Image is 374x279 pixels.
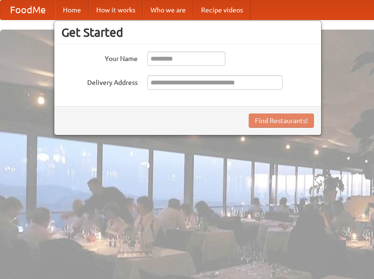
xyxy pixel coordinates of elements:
[143,0,193,20] a: Who we are
[0,0,55,20] a: FoodMe
[61,52,138,63] label: Your Name
[89,0,143,20] a: How it works
[55,0,89,20] a: Home
[249,114,314,128] button: Find Restaurants!
[61,25,314,40] h3: Get Started
[61,75,138,87] label: Delivery Address
[193,0,251,20] a: Recipe videos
